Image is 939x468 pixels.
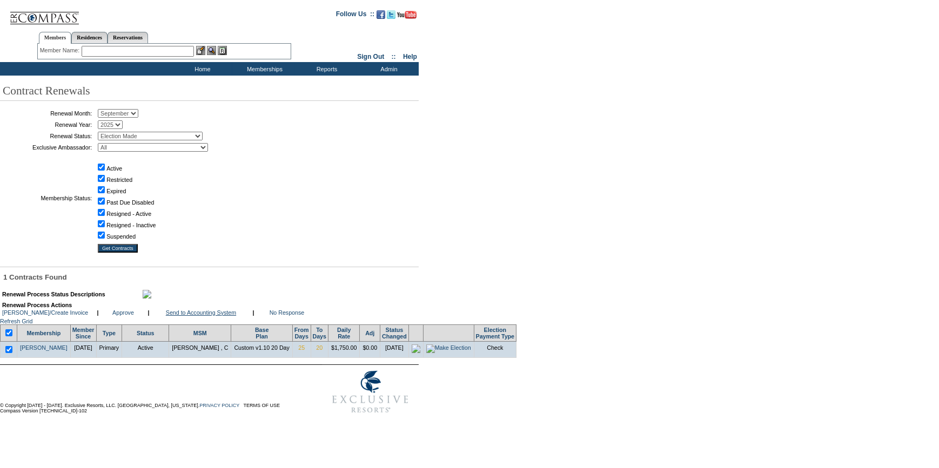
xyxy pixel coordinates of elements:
[244,403,280,408] a: TERMS OF USE
[3,109,92,118] td: Renewal Month:
[365,330,374,336] a: Adj
[360,341,380,357] td: $0.00
[103,330,116,336] a: Type
[397,11,417,19] img: Subscribe to our YouTube Channel
[169,341,231,357] td: [PERSON_NAME] , C
[292,341,311,357] td: 25
[476,327,514,340] a: ElectionPayment Type
[137,330,155,336] a: Status
[70,341,96,357] td: [DATE]
[328,341,360,357] td: $1,750.00
[294,327,309,340] a: FromDays
[387,13,395,20] a: Follow us on Twitter
[2,309,88,316] a: [PERSON_NAME]/Create Invoice
[112,309,134,316] a: Approve
[122,341,169,357] td: Active
[106,188,126,194] label: Expired
[3,273,67,281] span: 1 Contracts Found
[377,10,385,19] img: Become our fan on Facebook
[106,233,136,240] label: Suspended
[97,309,99,316] b: |
[106,199,154,206] label: Past Due Disabled
[3,132,92,140] td: Renewal Status:
[313,327,326,340] a: ToDays
[392,53,396,60] span: ::
[98,244,138,253] input: Get Contracts
[2,291,105,297] b: Renewal Process Status Descriptions
[170,62,232,76] td: Home
[199,403,239,408] a: PRIVACY POLICY
[3,120,92,129] td: Renewal Year:
[255,327,269,340] a: BasePlan
[387,10,395,19] img: Follow us on Twitter
[231,341,292,357] td: Custom v1.10 20 Day
[3,331,14,337] span: Select/Deselect All
[336,9,374,22] td: Follow Us ::
[207,46,216,55] img: View
[218,46,227,55] img: Reservations
[71,32,108,43] a: Residences
[166,309,236,316] a: Send to Accounting System
[322,365,419,419] img: Exclusive Resorts
[232,62,294,76] td: Memberships
[2,302,72,308] b: Renewal Process Actions
[382,327,407,340] a: StatusChanged
[311,341,328,357] td: 20
[196,46,205,55] img: b_edit.gif
[474,341,516,357] td: Check
[40,46,82,55] div: Member Name:
[148,309,150,316] b: |
[106,222,156,228] label: Resigned - Inactive
[108,32,148,43] a: Reservations
[253,309,254,316] b: |
[377,13,385,20] a: Become our fan on Facebook
[380,341,409,357] td: [DATE]
[3,154,92,241] td: Membership Status:
[26,330,61,336] a: Membership
[403,53,417,60] a: Help
[397,13,417,20] a: Subscribe to our YouTube Channel
[294,62,357,76] td: Reports
[143,290,151,299] img: maximize.gif
[3,143,92,152] td: Exclusive Ambassador:
[426,344,471,353] img: Make Election
[20,344,68,351] a: [PERSON_NAME]
[39,32,72,44] a: Members
[357,53,384,60] a: Sign Out
[357,62,419,76] td: Admin
[72,327,95,340] a: MemberSince
[193,330,207,336] a: MSM
[106,165,122,172] label: Active
[96,341,122,357] td: Primary
[337,327,351,340] a: DailyRate
[270,309,305,316] a: No Response
[106,177,132,183] label: Restricted
[106,211,151,217] label: Resigned - Active
[412,344,420,353] img: icon_electionmade.gif
[9,3,79,25] img: Compass Home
